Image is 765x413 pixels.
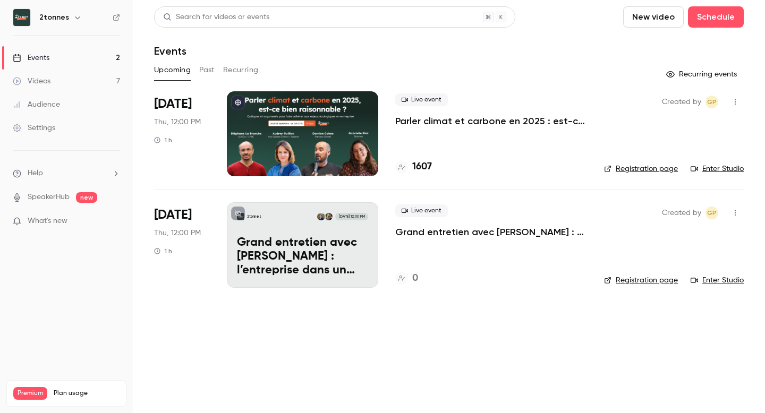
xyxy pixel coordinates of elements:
[154,247,172,255] div: 1 h
[705,206,718,219] span: Gabrielle Piot
[54,389,120,398] span: Plan usage
[13,99,60,110] div: Audience
[395,160,432,174] a: 1607
[107,217,120,226] iframe: Noticeable Trigger
[154,91,210,176] div: Sep 18 Thu, 12:00 PM (Europe/Paris)
[39,12,69,23] h6: 2tonnes
[13,387,47,400] span: Premium
[705,96,718,108] span: Gabrielle Piot
[662,96,701,108] span: Created by
[154,62,191,79] button: Upcoming
[412,271,418,286] h4: 0
[13,123,55,133] div: Settings
[76,192,97,203] span: new
[661,66,744,83] button: Recurring events
[154,206,192,223] span: [DATE]
[13,53,49,63] div: Events
[604,275,678,286] a: Registration page
[688,6,744,28] button: Schedule
[13,168,120,179] li: help-dropdown-opener
[247,214,261,219] p: 2tonnes
[13,76,50,87] div: Videos
[199,62,215,79] button: Past
[163,12,269,23] div: Search for videos or events
[154,96,192,113] span: [DATE]
[28,216,67,227] span: What's new
[154,136,172,144] div: 1 h
[691,275,744,286] a: Enter Studio
[707,206,717,219] span: GP
[154,117,201,127] span: Thu, 12:00 PM
[28,192,70,203] a: SpeakerHub
[412,160,432,174] h4: 1607
[395,271,418,286] a: 0
[317,213,325,220] img: Frédéric Mazzella
[662,206,701,219] span: Created by
[395,204,448,217] span: Live event
[227,202,378,287] a: Grand entretien avec Frédéric Mazzella : l’entreprise dans un monde en crises 2tonnesPierre-Alix ...
[325,213,333,220] img: Pierre-Alix Lloret-Bavai
[395,93,448,106] span: Live event
[395,115,587,127] a: Parler climat et carbone en 2025 : est-ce bien raisonnable ?
[335,213,368,220] span: [DATE] 12:00 PM
[154,228,201,238] span: Thu, 12:00 PM
[604,164,678,174] a: Registration page
[623,6,684,28] button: New video
[154,202,210,287] div: Oct 16 Thu, 12:00 PM (Europe/Paris)
[28,168,43,179] span: Help
[13,9,30,26] img: 2tonnes
[691,164,744,174] a: Enter Studio
[395,226,587,238] a: Grand entretien avec [PERSON_NAME] : l’entreprise dans un monde en crises
[223,62,259,79] button: Recurring
[154,45,186,57] h1: Events
[237,236,368,277] p: Grand entretien avec [PERSON_NAME] : l’entreprise dans un monde en crises
[707,96,717,108] span: GP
